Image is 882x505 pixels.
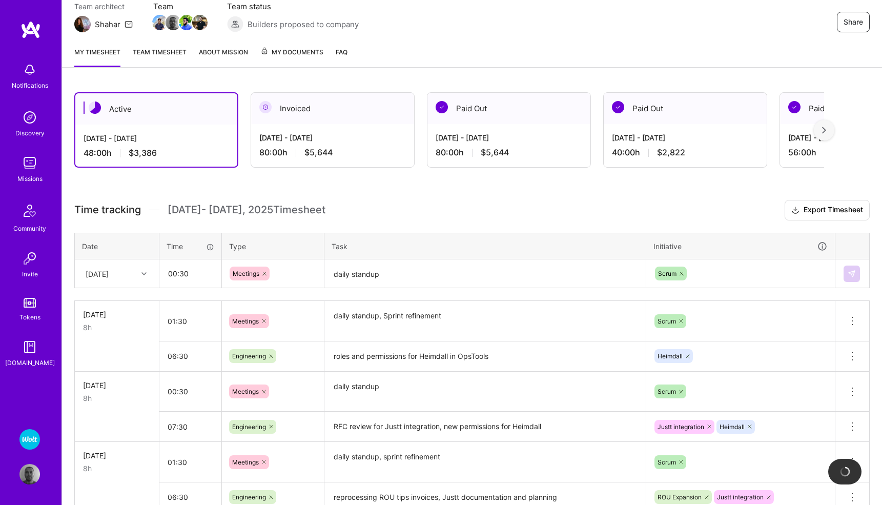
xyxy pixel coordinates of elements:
[324,233,646,259] th: Task
[232,423,266,431] span: Engineering
[180,14,193,31] a: Team Member Avatar
[167,14,180,31] a: Team Member Avatar
[193,14,207,31] a: Team Member Avatar
[325,302,645,340] textarea: daily standup, Sprint refinement
[612,101,624,113] img: Paid Out
[325,260,645,288] textarea: daily standup
[658,352,683,360] span: Heimdall
[13,223,46,234] div: Community
[74,1,133,12] span: Team architect
[153,1,207,12] span: Team
[336,47,347,67] a: FAQ
[848,270,856,278] img: Submit
[141,271,147,276] i: icon Chevron
[17,198,42,223] img: Community
[125,20,133,28] i: icon Mail
[325,443,645,481] textarea: daily standup, sprint refinement
[159,378,221,405] input: HH:MM
[844,266,861,282] div: null
[658,458,676,466] span: Scrum
[19,429,40,450] img: Wolt - Fintech: Payments Expansion Team
[658,388,676,395] span: Scrum
[260,47,323,67] a: My Documents
[19,59,40,80] img: bell
[717,493,764,501] span: Justt integration
[481,147,509,158] span: $5,644
[159,342,221,370] input: HH:MM
[168,204,325,216] span: [DATE] - [DATE] , 2025 Timesheet
[83,450,151,461] div: [DATE]
[612,147,758,158] div: 40:00 h
[160,260,221,287] input: HH:MM
[436,132,582,143] div: [DATE] - [DATE]
[260,47,323,58] span: My Documents
[227,16,243,32] img: Builders proposed to company
[259,147,406,158] div: 80:00 h
[304,147,333,158] span: $5,644
[822,127,826,134] img: right
[232,317,259,325] span: Meetings
[5,357,55,368] div: [DOMAIN_NAME]
[325,373,645,411] textarea: daily standup
[19,107,40,128] img: discovery
[227,1,359,12] span: Team status
[83,309,151,320] div: [DATE]
[259,132,406,143] div: [DATE] - [DATE]
[20,21,41,39] img: logo
[657,147,685,158] span: $2,822
[325,413,645,441] textarea: RFC review for Justt integration, new permissions for Heimdall
[19,248,40,269] img: Invite
[232,493,266,501] span: Engineering
[159,449,221,476] input: HH:MM
[84,148,229,158] div: 48:00 h
[83,393,151,403] div: 8h
[844,17,863,27] span: Share
[129,148,157,158] span: $3,386
[159,308,221,335] input: HH:MM
[658,423,704,431] span: Justt integration
[22,269,38,279] div: Invite
[159,413,221,440] input: HH:MM
[167,241,214,252] div: Time
[86,268,109,279] div: [DATE]
[232,388,259,395] span: Meetings
[653,240,828,252] div: Initiative
[17,464,43,484] a: User Avatar
[199,47,248,67] a: About Mission
[84,133,229,144] div: [DATE] - [DATE]
[95,19,120,30] div: Shahar
[325,342,645,371] textarea: roles and permissions for Heimdall in OpsTools
[436,147,582,158] div: 80:00 h
[259,101,272,113] img: Invoiced
[840,467,850,477] img: loading
[427,93,590,124] div: Paid Out
[222,233,324,259] th: Type
[436,101,448,113] img: Paid Out
[74,47,120,67] a: My timesheet
[785,200,870,220] button: Export Timesheet
[153,14,167,31] a: Team Member Avatar
[604,93,767,124] div: Paid Out
[74,16,91,32] img: Team Architect
[19,464,40,484] img: User Avatar
[83,322,151,333] div: 8h
[83,463,151,474] div: 8h
[17,173,43,184] div: Missions
[75,93,237,125] div: Active
[179,15,194,30] img: Team Member Avatar
[251,93,414,124] div: Invoiced
[232,458,259,466] span: Meetings
[133,47,187,67] a: Team timesheet
[720,423,745,431] span: Heimdall
[788,101,801,113] img: Paid Out
[12,80,48,91] div: Notifications
[83,380,151,391] div: [DATE]
[19,312,40,322] div: Tokens
[17,429,43,450] a: Wolt - Fintech: Payments Expansion Team
[233,270,259,277] span: Meetings
[166,15,181,30] img: Team Member Avatar
[75,233,159,259] th: Date
[612,132,758,143] div: [DATE] - [DATE]
[192,15,208,30] img: Team Member Avatar
[89,102,101,114] img: Active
